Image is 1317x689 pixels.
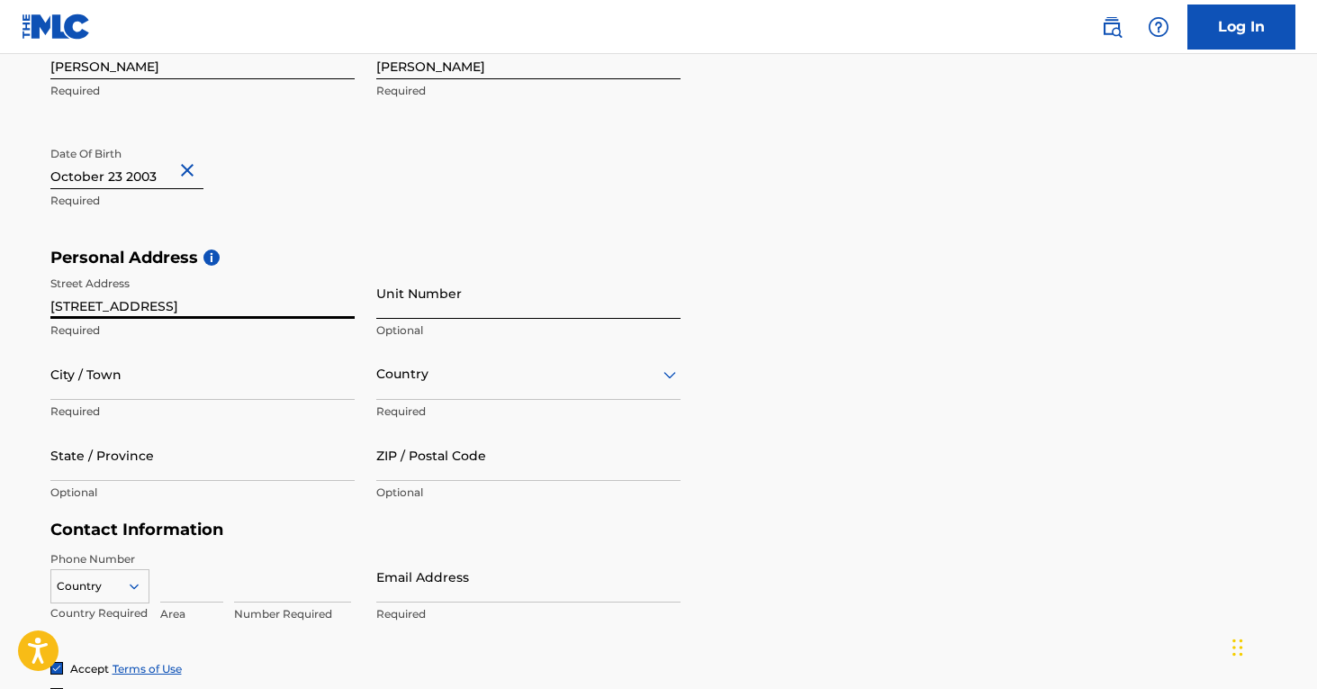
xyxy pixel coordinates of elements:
button: Close [176,143,203,198]
p: Optional [50,485,355,501]
p: Required [50,83,355,99]
p: Required [376,83,681,99]
span: Accept [70,662,109,675]
p: Area [160,606,223,622]
h5: Personal Address [50,248,1267,268]
img: MLC Logo [22,14,91,40]
p: Optional [376,485,681,501]
iframe: Chat Widget [1227,603,1317,689]
p: Required [50,322,355,339]
img: checkbox [51,663,62,674]
img: search [1101,16,1123,38]
img: help [1148,16,1169,38]
a: Log In [1187,5,1295,50]
p: Required [376,606,681,622]
p: Required [376,403,681,420]
p: Required [50,403,355,420]
div: Drag [1232,621,1243,675]
p: Required [50,193,355,209]
p: Number Required [234,606,351,622]
h5: Contact Information [50,520,681,540]
p: Optional [376,322,681,339]
a: Public Search [1094,9,1130,45]
div: Help [1141,9,1177,45]
span: i [203,249,220,266]
p: Country Required [50,605,149,621]
a: Terms of Use [113,662,182,675]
